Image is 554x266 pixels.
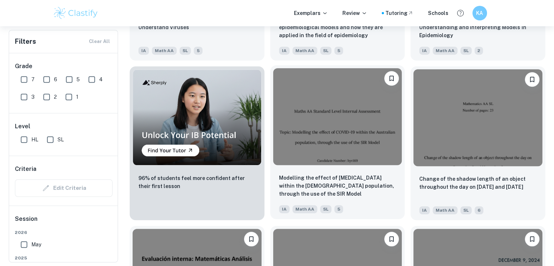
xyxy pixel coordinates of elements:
span: IA [279,205,290,213]
p: Change of the shadow length of an object throughout the day on September 2 and November 2 [419,175,537,191]
span: IA [279,47,290,55]
button: Bookmark [244,232,259,246]
span: Math AA [152,47,177,55]
span: 6 [475,206,483,214]
h6: KA [475,9,484,17]
p: 96% of students feel more confident after their first lesson [138,174,256,190]
button: Bookmark [525,232,539,246]
button: Bookmark [525,72,539,87]
span: 7 [31,75,35,83]
span: SL [320,47,331,55]
a: BookmarkChange of the shadow length of an object throughout the day on September 2 and November 2... [410,66,545,220]
img: Math AA IA example thumbnail: Change of the shadow length of an object [413,69,542,166]
h6: Level [15,122,113,131]
a: Schools [428,9,448,17]
span: SL [460,206,472,214]
span: IA [419,206,430,214]
img: Thumbnail [133,69,262,165]
a: Thumbnail96% of students feel more confident after their first lesson [130,66,264,220]
a: Tutoring [385,9,413,17]
div: Criteria filters are unavailable when searching by topic [15,179,113,197]
h6: Filters [15,36,36,47]
h6: Criteria [15,165,36,173]
span: 6 [54,75,57,83]
span: SL [460,47,472,55]
h6: Grade [15,62,113,71]
span: Math AA [292,47,317,55]
p: Exemplars [294,9,328,17]
p: What are the five most common epidemiological models and how they are applied in the field of epi... [279,15,396,39]
span: 3 [31,93,35,101]
span: IA [138,47,149,55]
span: 2025 [15,255,113,261]
span: SL [180,47,191,55]
span: SL [320,205,331,213]
span: 5 [334,205,343,213]
button: Bookmark [384,232,399,246]
span: 2 [54,93,57,101]
span: 5 [76,75,80,83]
span: 5 [334,47,343,55]
span: 2 [475,47,483,55]
button: Bookmark [384,71,399,86]
p: Modelling the effect of COVID-19 within the Australian population, through the use of the SIR Model [279,174,396,198]
span: 4 [99,75,103,83]
span: Math AA [433,206,457,214]
span: Math AA [433,47,457,55]
img: Clastify logo [53,6,99,20]
span: 2026 [15,229,113,236]
button: Help and Feedback [454,7,467,19]
span: May [31,240,41,249]
p: Review [342,9,367,17]
h6: Session [15,215,113,229]
p: The Math of Infectious Disease: Understanding and Interpreting Models in Epidemiology [419,15,537,39]
span: 1 [76,93,78,101]
button: KA [472,6,487,20]
img: Math AA IA example thumbnail: Modelling the effect of COVID-19 within [273,68,402,165]
a: BookmarkModelling the effect of COVID-19 within the Australian population, through the use of the... [270,66,405,220]
span: Math AA [292,205,317,213]
span: 5 [194,47,203,55]
span: HL [31,136,38,144]
span: SL [58,136,64,144]
span: IA [419,47,430,55]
